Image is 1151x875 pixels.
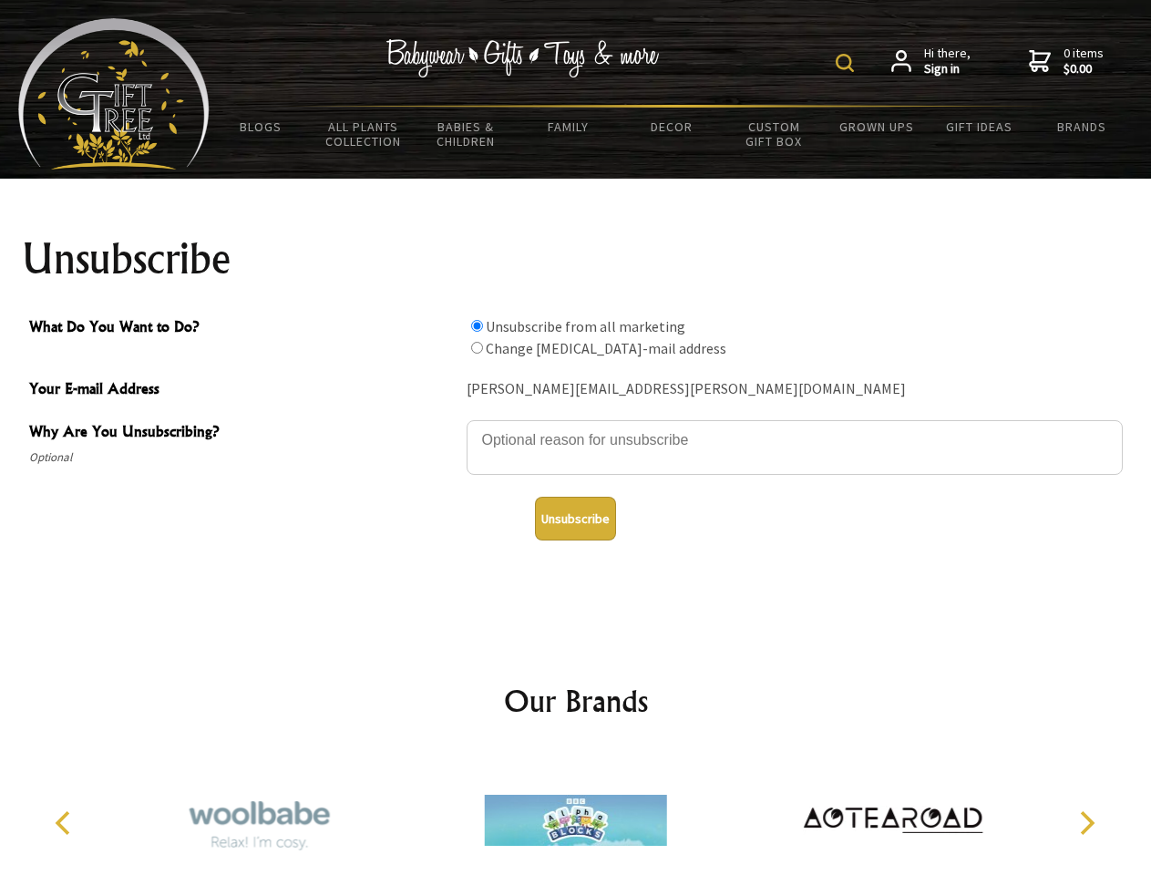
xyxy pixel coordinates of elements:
strong: $0.00 [1064,61,1104,77]
a: Decor [620,108,723,146]
button: Next [1066,803,1106,843]
a: 0 items$0.00 [1029,46,1104,77]
a: Hi there,Sign in [891,46,971,77]
span: Optional [29,447,457,468]
label: Unsubscribe from all marketing [486,317,685,335]
a: All Plants Collection [313,108,416,160]
input: What Do You Want to Do? [471,342,483,354]
a: Grown Ups [825,108,928,146]
a: Gift Ideas [928,108,1031,146]
img: Babywear - Gifts - Toys & more [386,39,660,77]
a: BLOGS [210,108,313,146]
a: Family [518,108,621,146]
strong: Sign in [924,61,971,77]
h1: Unsubscribe [22,237,1130,281]
textarea: Why Are You Unsubscribing? [467,420,1123,475]
span: 0 items [1064,45,1104,77]
span: Why Are You Unsubscribing? [29,420,457,447]
button: Unsubscribe [535,497,616,540]
button: Previous [46,803,86,843]
h2: Our Brands [36,679,1115,723]
span: Hi there, [924,46,971,77]
input: What Do You Want to Do? [471,320,483,332]
img: Babyware - Gifts - Toys and more... [18,18,210,170]
span: What Do You Want to Do? [29,315,457,342]
a: Brands [1031,108,1134,146]
a: Custom Gift Box [723,108,826,160]
img: product search [836,54,854,72]
div: [PERSON_NAME][EMAIL_ADDRESS][PERSON_NAME][DOMAIN_NAME] [467,376,1123,404]
a: Babies & Children [415,108,518,160]
span: Your E-mail Address [29,377,457,404]
label: Change [MEDICAL_DATA]-mail address [486,339,726,357]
